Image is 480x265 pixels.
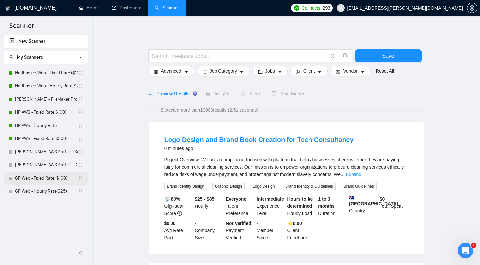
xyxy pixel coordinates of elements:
[330,66,370,76] button: idcardVendorcaret-down
[348,195,378,217] div: Country
[338,6,343,10] span: user
[9,35,82,48] a: New Scanner
[4,106,88,119] li: HP AWS - Fixed Rate($100)
[290,66,328,76] button: userClientcaret-down
[206,91,211,96] span: area-chart
[343,67,357,75] span: Vendor
[15,106,78,119] a: HP AWS - Fixed Rate($100)
[164,196,180,202] b: 📡 80%
[265,67,275,75] span: Jobs
[241,91,245,96] span: notification
[148,91,195,96] span: Preview Results
[212,183,245,190] span: Graphic Design
[148,66,194,76] button: settingAdvancedcaret-down
[4,132,88,145] li: HP AWS - Fixed Rate($500)
[255,195,286,217] div: Experience Level
[15,119,78,132] a: HP AWS - Hourly Rate
[192,91,198,97] div: Tooltip anchor
[78,162,83,168] span: holder
[283,183,335,190] span: Brand Identity & Guidelines
[258,69,263,74] span: folder
[78,97,83,102] span: holder
[467,3,477,13] button: setting
[349,195,354,200] img: 🇦🇺
[4,172,88,185] li: GP Web - Fixed Rate ($100)
[346,172,361,177] a: Expand
[112,5,142,11] a: dashboardDashboard
[195,196,214,202] b: $25 - $85
[148,91,153,96] span: search
[206,91,230,96] span: Insights
[296,69,301,74] span: user
[202,69,207,74] span: bars
[15,66,78,80] a: Haribasker Web - Fixed Rate ($100)
[287,221,302,226] b: ⭐️ 0.00
[15,93,78,106] a: [PERSON_NAME] - FileMaker Profile
[323,4,330,12] span: 293
[78,110,83,115] span: holder
[382,52,394,60] span: Save
[4,66,88,80] li: Haribasker Web - Fixed Rate ($100)
[15,145,78,158] a: [PERSON_NAME] AWS Profile - Solutions Architect
[164,183,207,190] span: Brand Identity Design
[339,49,352,62] button: search
[302,4,321,12] span: Connects:
[210,67,237,75] span: Job Category
[4,35,88,48] li: New Scanner
[331,54,335,58] span: info-circle
[78,123,83,128] span: holder
[458,243,473,258] iframe: Intercom live chat
[152,52,328,60] input: Search Freelance Jobs...
[287,196,313,209] b: Hours to be determined
[378,195,409,217] div: Total Spent
[257,221,258,226] b: -
[9,54,43,60] span: My Scanners
[156,107,263,114] span: Detected more than 10000 results (2.51 seconds)
[15,158,78,172] a: [PERSON_NAME] AWS Profile - DevOps
[467,5,477,11] span: setting
[164,144,354,152] div: 6 minutes ago
[164,136,354,143] a: Logo Design and Brand Book Creation for Tech Consultancy
[4,80,88,93] li: Haribasker Web - Hourly Rate($25)
[317,69,322,74] span: caret-down
[15,132,78,145] a: HP AWS - Fixed Rate($500)
[4,185,88,198] li: GP Web - Hourly Rate($25)
[78,136,83,141] span: holder
[286,195,317,217] div: Hourly Load
[339,53,352,59] span: search
[78,189,83,194] span: holder
[4,93,88,106] li: Koushik - FileMaker Profile
[4,145,88,158] li: Hariprasad AWS Profile - Solutions Architect
[341,183,377,190] span: Brand Guidelines
[164,156,408,178] div: Project Overview: We are a compliance-focused web platform that helps businesses check whether th...
[272,91,276,96] span: robot
[154,69,158,74] span: setting
[6,3,10,13] img: logo
[17,54,43,60] span: My Scanners
[155,5,179,11] a: searchScanner
[4,158,88,172] li: Hariprasad AWS Profile - DevOps
[250,183,277,190] span: Logo Design
[164,221,176,226] b: $0.00
[163,195,194,217] div: GigRadar Score
[15,80,78,93] a: Haribasker Web - Hourly Rate($25)
[318,196,335,209] b: 1 to 3 months
[78,250,85,256] span: double-left
[278,69,282,74] span: caret-down
[257,196,284,202] b: Intermediate
[195,221,196,226] b: -
[341,172,345,177] span: ...
[197,66,250,76] button: barsJob Categorycaret-down
[4,119,88,132] li: HP AWS - Hourly Rate
[303,67,315,75] span: Client
[78,70,83,76] span: holder
[380,196,385,202] b: $ 0
[184,69,189,74] span: caret-down
[355,49,422,62] button: Save
[9,55,14,59] span: search
[349,195,398,206] b: [GEOGRAPHIC_DATA]
[294,5,299,11] img: upwork-logo.png
[79,5,99,11] a: homeHome
[163,220,194,241] div: Avg Rate Paid
[255,220,286,241] div: Member Since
